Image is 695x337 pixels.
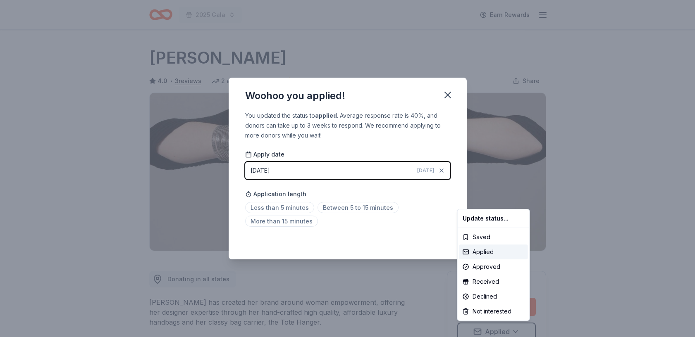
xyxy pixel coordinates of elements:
[459,274,528,289] div: Received
[459,230,528,244] div: Saved
[459,244,528,259] div: Applied
[459,211,528,226] div: Update status...
[196,10,225,20] span: 2025 Gala
[459,304,528,319] div: Not interested
[459,289,528,304] div: Declined
[459,259,528,274] div: Approved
